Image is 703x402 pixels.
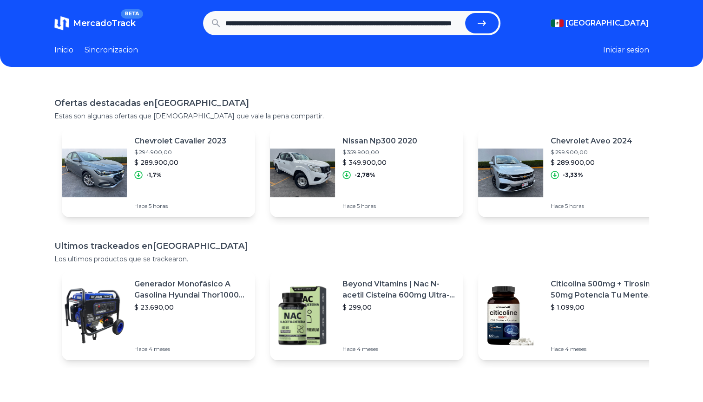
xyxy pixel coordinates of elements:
[270,283,335,348] img: Featured image
[551,19,564,27] img: Mexico
[355,171,375,179] p: -2,78%
[342,345,456,353] p: Hace 4 meses
[565,18,649,29] span: [GEOGRAPHIC_DATA]
[342,279,456,301] p: Beyond Vitamins | Nac N-acetil Cisteína 600mg Ultra-premium Con Inulina De Agave (prebiótico Natu...
[342,303,456,312] p: $ 299,00
[478,140,543,205] img: Featured image
[146,171,162,179] p: -1,7%
[551,345,664,353] p: Hace 4 meses
[551,136,632,147] p: Chevrolet Aveo 2024
[551,158,632,167] p: $ 289.900,00
[551,202,632,210] p: Hace 5 horas
[54,45,73,56] a: Inicio
[134,136,226,147] p: Chevrolet Cavalier 2023
[478,283,543,348] img: Featured image
[551,18,649,29] button: [GEOGRAPHIC_DATA]
[134,158,226,167] p: $ 289.900,00
[134,303,248,312] p: $ 23.690,00
[603,45,649,56] button: Iniciar sesion
[551,279,664,301] p: Citicolina 500mg + Tirosina 50mg Potencia Tu Mente (120caps) Sabor Sin Sabor
[134,279,248,301] p: Generador Monofásico A Gasolina Hyundai Thor10000 P 11.5 Kw
[270,271,463,360] a: Featured imageBeyond Vitamins | Nac N-acetil Cisteína 600mg Ultra-premium Con Inulina De Agave (p...
[478,271,671,360] a: Featured imageCiticolina 500mg + Tirosina 50mg Potencia Tu Mente (120caps) Sabor Sin Sabor$ 1.099...
[62,271,255,360] a: Featured imageGenerador Monofásico A Gasolina Hyundai Thor10000 P 11.5 Kw$ 23.690,00Hace 4 meses
[134,345,248,353] p: Hace 4 meses
[270,128,463,217] a: Featured imageNissan Np300 2020$ 359.900,00$ 349.900,00-2,78%Hace 5 horas
[342,136,417,147] p: Nissan Np300 2020
[551,303,664,312] p: $ 1.099,00
[134,202,226,210] p: Hace 5 horas
[54,97,649,110] h1: Ofertas destacadas en [GEOGRAPHIC_DATA]
[73,18,136,28] span: MercadoTrack
[342,149,417,156] p: $ 359.900,00
[478,128,671,217] a: Featured imageChevrolet Aveo 2024$ 299.900,00$ 289.900,00-3,33%Hace 5 horas
[54,254,649,264] p: Los ultimos productos que se trackearon.
[121,9,143,19] span: BETA
[134,149,226,156] p: $ 294.900,00
[62,283,127,348] img: Featured image
[54,16,69,31] img: MercadoTrack
[563,171,583,179] p: -3,33%
[54,16,136,31] a: MercadoTrackBETA
[270,140,335,205] img: Featured image
[342,202,417,210] p: Hace 5 horas
[54,240,649,253] h1: Ultimos trackeados en [GEOGRAPHIC_DATA]
[85,45,138,56] a: Sincronizacion
[62,140,127,205] img: Featured image
[54,111,649,121] p: Estas son algunas ofertas que [DEMOGRAPHIC_DATA] que vale la pena compartir.
[62,128,255,217] a: Featured imageChevrolet Cavalier 2023$ 294.900,00$ 289.900,00-1,7%Hace 5 horas
[551,149,632,156] p: $ 299.900,00
[342,158,417,167] p: $ 349.900,00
